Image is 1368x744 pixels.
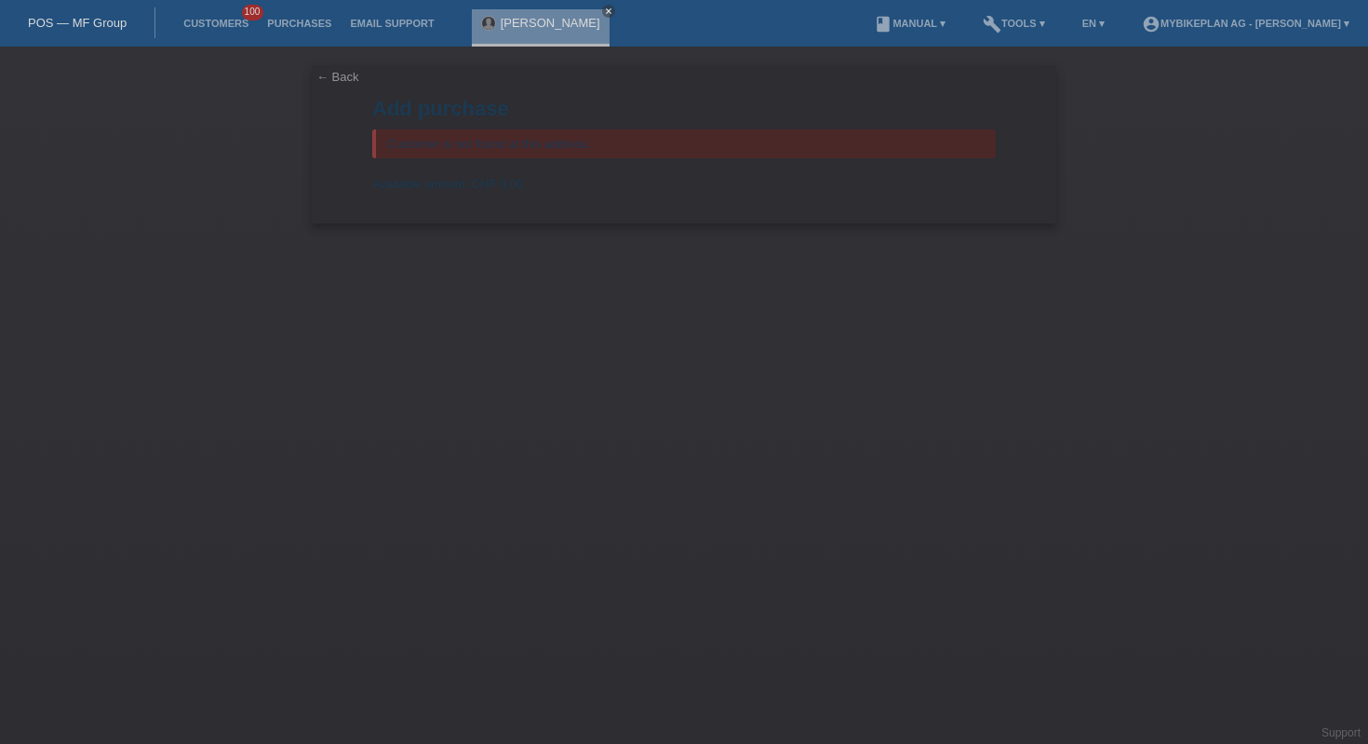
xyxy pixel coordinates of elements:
[372,97,996,120] h1: Add purchase
[341,18,443,29] a: Email Support
[28,16,127,30] a: POS — MF Group
[372,129,996,158] div: Customer is not found at this address.
[1133,18,1359,29] a: account_circleMybikeplan AG - [PERSON_NAME] ▾
[865,18,955,29] a: bookManual ▾
[1142,15,1160,34] i: account_circle
[604,7,613,16] i: close
[242,5,264,20] span: 100
[372,177,468,191] span: Available amount:
[258,18,341,29] a: Purchases
[874,15,892,34] i: book
[983,15,1001,34] i: build
[174,18,258,29] a: Customers
[1073,18,1114,29] a: EN ▾
[501,16,600,30] a: [PERSON_NAME]
[1321,726,1361,739] a: Support
[472,177,524,191] span: CHF 0.00
[602,5,615,18] a: close
[316,70,359,84] a: ← Back
[973,18,1054,29] a: buildTools ▾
